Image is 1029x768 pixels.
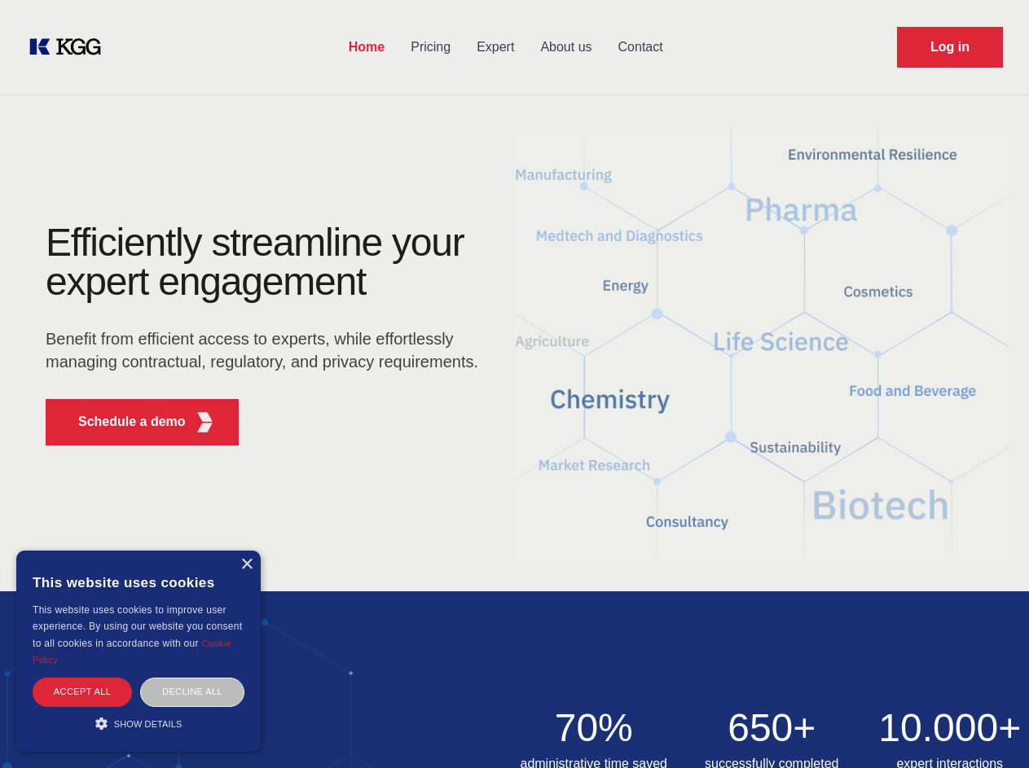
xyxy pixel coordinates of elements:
div: Close [240,559,253,571]
a: Cookie Policy [33,639,231,665]
span: This website uses cookies to improve user experience. By using our website you consent to all coo... [33,604,242,649]
h2: 650+ [693,709,851,748]
h1: Efficiently streamline your expert engagement [46,223,489,301]
button: Schedule a demoKGG Fifth Element RED [46,399,239,445]
a: Home [336,26,398,68]
span: Show details [114,719,182,729]
div: Decline all [140,678,244,706]
a: Contact [605,26,676,68]
p: Schedule a demo [78,412,186,432]
h2: 70% [515,709,674,748]
img: KGG Fifth Element RED [195,412,215,432]
div: This website uses cookies [33,563,244,602]
a: Pricing [398,26,464,68]
img: KGG Fifth Element RED [515,106,1010,575]
div: Accept all [33,678,132,706]
a: KOL Knowledge Platform: Talk to Key External Experts (KEE) [26,34,114,60]
a: Expert [464,26,527,68]
a: About us [527,26,605,68]
p: Benefit from efficient access to experts, while effortlessly managing contractual, regulatory, an... [46,327,489,373]
div: Show details [33,715,244,731]
a: Request Demo [897,27,1003,68]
